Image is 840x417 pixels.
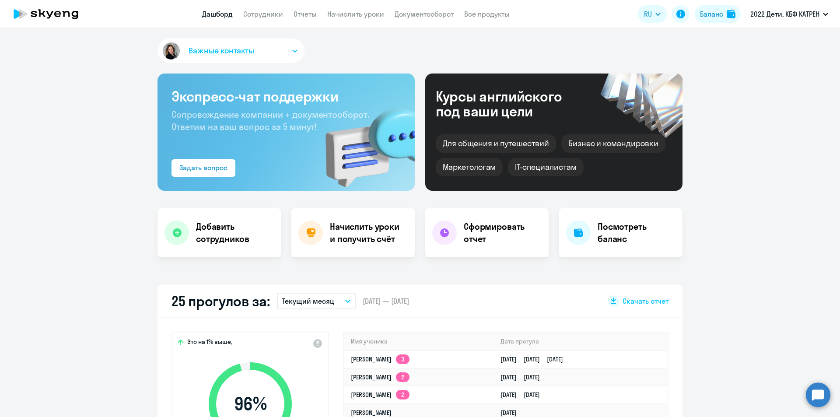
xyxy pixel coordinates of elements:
a: [PERSON_NAME] [351,409,392,417]
a: [DATE] [500,409,524,417]
th: Дата прогула [493,333,668,350]
h4: Сформировать отчет [464,221,542,245]
a: [DATE][DATE][DATE] [500,355,570,363]
div: Маркетологам [436,158,503,176]
a: [PERSON_NAME]3 [351,355,409,363]
a: Все продукты [464,10,510,18]
div: Бизнес и командировки [561,134,665,153]
span: 96 % [200,393,301,414]
span: Сопровождение компании + документооборот. Ответим на ваш вопрос за 5 минут! [171,109,369,132]
img: balance [727,10,735,18]
h4: Посмотреть баланс [598,221,675,245]
span: RU [644,9,652,19]
app-skyeng-badge: 2 [396,372,409,382]
a: Дашборд [202,10,233,18]
p: Текущий месяц [282,296,334,306]
div: Для общения и путешествий [436,134,556,153]
app-skyeng-badge: 2 [396,390,409,399]
button: Важные контакты [157,39,304,63]
h2: 25 прогулов за: [171,292,270,310]
button: Задать вопрос [171,159,235,177]
a: [DATE][DATE] [500,373,547,381]
span: Это на 1% выше, [187,338,232,348]
h3: Экспресс-чат поддержки [171,88,401,105]
button: 2022 Дети, КБФ КАТРЕН [746,4,833,25]
h4: Добавить сотрудников [196,221,274,245]
div: Баланс [700,9,723,19]
a: Сотрудники [243,10,283,18]
img: bg-img [313,92,415,191]
div: Задать вопрос [179,162,227,173]
app-skyeng-badge: 3 [396,354,409,364]
div: Курсы английского под ваши цели [436,89,585,119]
span: Важные контакты [189,45,254,56]
span: [DATE] — [DATE] [363,296,409,306]
h4: Начислить уроки и получить счёт [330,221,406,245]
a: [PERSON_NAME]2 [351,391,409,399]
a: Документооборот [395,10,454,18]
th: Имя ученика [344,333,493,350]
span: Скачать отчет [623,296,668,306]
a: [DATE][DATE] [500,391,547,399]
a: [PERSON_NAME]2 [351,373,409,381]
p: 2022 Дети, КБФ КАТРЕН [750,9,819,19]
a: Начислить уроки [327,10,384,18]
img: avatar [161,41,182,61]
button: RU [638,5,667,23]
button: Текущий месяц [277,293,356,309]
div: IT-специалистам [508,158,583,176]
button: Балансbalance [695,5,741,23]
a: Отчеты [294,10,317,18]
